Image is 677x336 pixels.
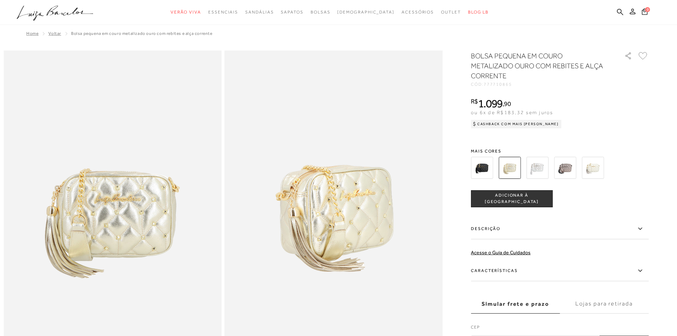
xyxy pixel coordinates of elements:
label: Descrição [471,219,649,239]
span: 90 [504,100,511,107]
a: Acesse o Guia de Cuidados [471,250,531,255]
span: 777710865 [484,82,512,87]
i: , [503,101,511,107]
label: Simular frete e prazo [471,294,560,314]
span: Mais cores [471,149,649,153]
img: BOLSA PEQUENA EM COURO OFF WHITE COM REBITES E ALÇA CORRENTE [582,157,604,179]
a: noSubCategoriesText [281,6,303,19]
span: 0 [645,7,650,12]
a: noSubCategoriesText [245,6,274,19]
a: Home [26,31,38,36]
span: ADICIONAR À [GEOGRAPHIC_DATA] [471,192,552,205]
a: noSubCategoriesText [208,6,238,19]
span: [DEMOGRAPHIC_DATA] [337,10,394,15]
span: BLOG LB [468,10,489,15]
button: ADICIONAR À [GEOGRAPHIC_DATA] [471,190,553,207]
span: Bolsas [311,10,331,15]
span: Essenciais [208,10,238,15]
span: Sandálias [245,10,274,15]
a: BLOG LB [468,6,489,19]
img: BOLSA PEQUENA EM COURO METALIZADO OURO COM REBITES E ALÇA CORRENTE [499,157,521,179]
a: noSubCategoriesText [171,6,201,19]
a: noSubCategoriesText [337,6,394,19]
span: Sapatos [281,10,303,15]
label: Características [471,261,649,281]
h1: BOLSA PEQUENA EM COURO METALIZADO OURO COM REBITES E ALÇA CORRENTE [471,51,604,81]
img: BOLSA PEQUENA EM COURO METALIZADO PRATA COM REBITES E ALÇA CORRENTE [526,157,548,179]
label: CEP [471,324,649,334]
div: Cashback com Mais [PERSON_NAME] [471,120,562,128]
img: BOLSA PEQUENA EM COURO METALIZADO TITÂNIO COM REBITES E ALÇA CORRENTE [554,157,576,179]
span: 1.099 [478,97,503,110]
a: noSubCategoriesText [402,6,434,19]
a: Voltar [48,31,61,36]
a: noSubCategoriesText [311,6,331,19]
button: 0 [640,8,650,17]
i: R$ [471,98,478,105]
label: Lojas para retirada [560,294,649,314]
span: Verão Viva [171,10,201,15]
span: BOLSA PEQUENA EM COURO METALIZADO OURO COM REBITES E ALÇA CORRENTE [71,31,213,36]
div: CÓD: [471,82,613,86]
span: Outlet [441,10,461,15]
span: ou 6x de R$183,32 sem juros [471,110,553,115]
a: noSubCategoriesText [441,6,461,19]
img: BOLSA PEQUENA CLÁSSICA STUDS ALÇA CORRENTE PRETO [471,157,493,179]
span: Acessórios [402,10,434,15]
